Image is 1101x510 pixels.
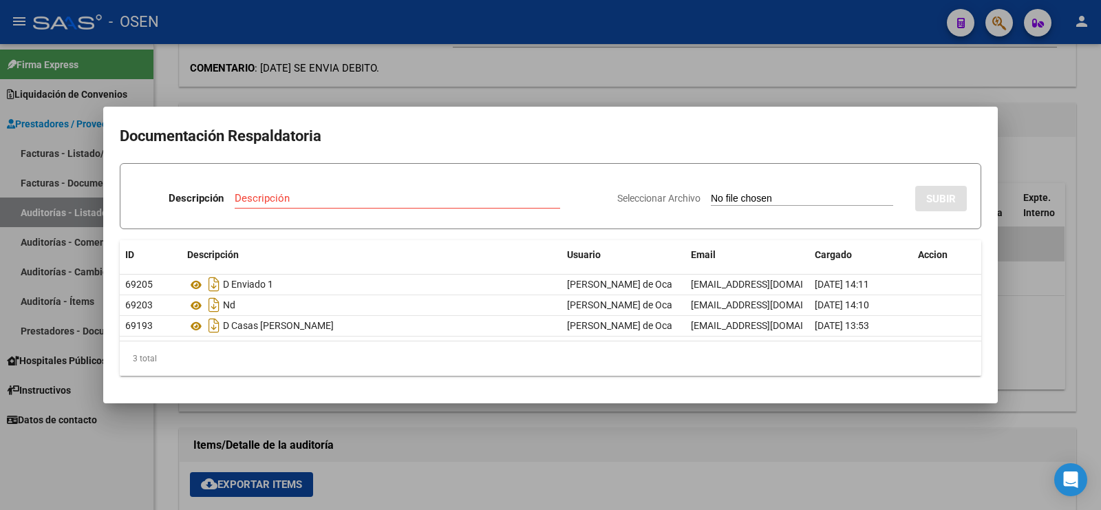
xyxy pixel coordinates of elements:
div: Nd [187,294,556,316]
datatable-header-cell: ID [120,240,182,270]
span: [DATE] 14:10 [815,299,869,310]
h2: Documentación Respaldatoria [120,123,981,149]
div: D Enviado 1 [187,273,556,295]
datatable-header-cell: Usuario [562,240,685,270]
span: Usuario [567,249,601,260]
div: D Casas [PERSON_NAME] [187,315,556,337]
span: Seleccionar Archivo [617,193,701,204]
i: Descargar documento [205,315,223,337]
span: 69193 [125,320,153,331]
datatable-header-cell: Descripción [182,240,562,270]
span: Descripción [187,249,239,260]
span: [PERSON_NAME] de Oca [567,279,672,290]
p: Descripción [169,191,224,206]
datatable-header-cell: Cargado [809,240,912,270]
span: Accion [918,249,948,260]
datatable-header-cell: Accion [912,240,981,270]
span: SUBIR [926,193,956,205]
span: [DATE] 14:11 [815,279,869,290]
span: Cargado [815,249,852,260]
span: [PERSON_NAME] de Oca [567,299,672,310]
button: SUBIR [915,186,967,211]
span: 69205 [125,279,153,290]
span: [PERSON_NAME] de Oca [567,320,672,331]
span: [EMAIL_ADDRESS][DOMAIN_NAME] [691,299,844,310]
span: 69203 [125,299,153,310]
div: 3 total [120,341,981,376]
div: Open Intercom Messenger [1054,463,1087,496]
span: [DATE] 13:53 [815,320,869,331]
span: [EMAIL_ADDRESS][DOMAIN_NAME] [691,320,844,331]
span: Email [691,249,716,260]
i: Descargar documento [205,273,223,295]
datatable-header-cell: Email [685,240,809,270]
span: [EMAIL_ADDRESS][DOMAIN_NAME] [691,279,844,290]
i: Descargar documento [205,294,223,316]
span: ID [125,249,134,260]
